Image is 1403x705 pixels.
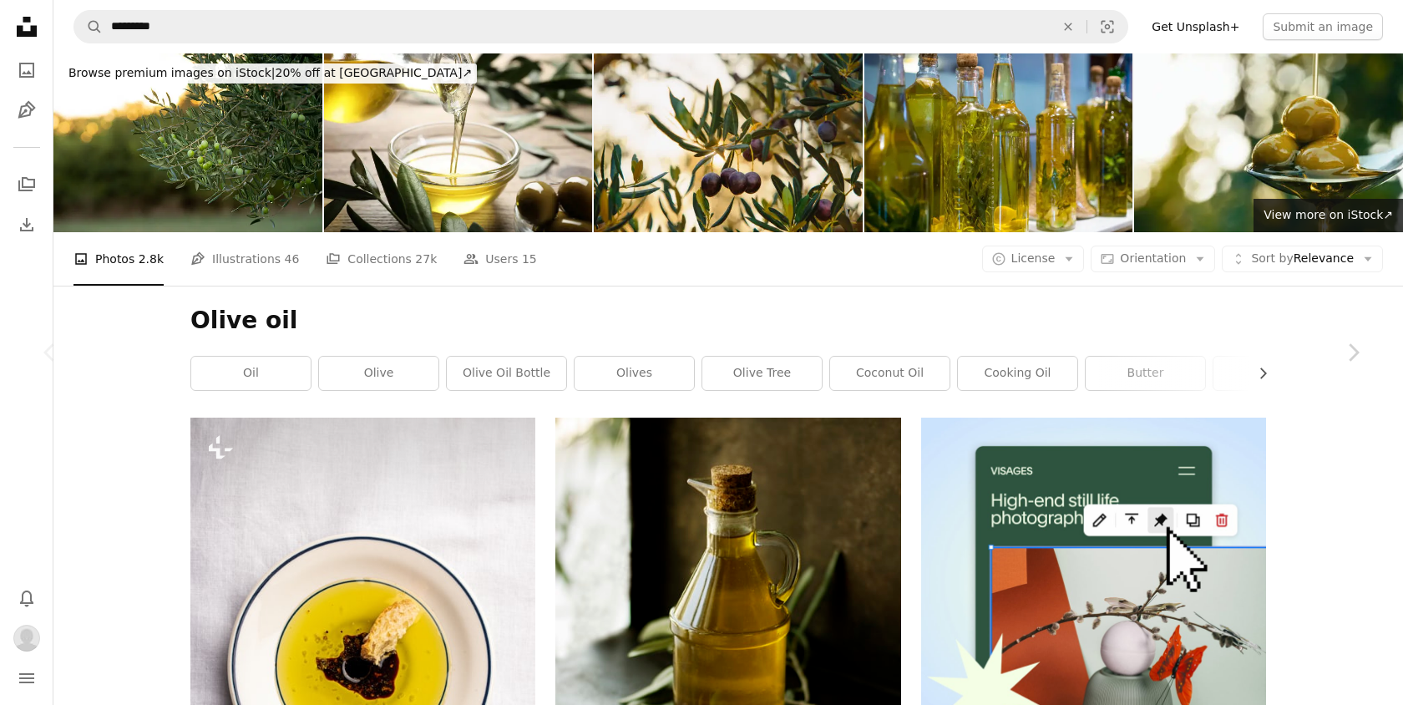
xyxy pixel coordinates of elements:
[190,669,535,684] a: a white plate topped with a piece of food
[1303,272,1403,433] a: Next
[1248,357,1266,390] button: scroll list to the right
[10,208,43,241] a: Download History
[10,94,43,127] a: Illustrations
[1254,199,1403,232] a: View more on iStock↗
[10,621,43,655] button: Profile
[324,53,593,232] img: Pouring olive oil from jug into bowl on wooden table, closeup. Healthy cooking
[1142,13,1249,40] a: Get Unsplash+
[1263,13,1383,40] button: Submit an image
[73,10,1128,43] form: Find visuals sitewide
[447,357,566,390] a: olive oil bottle
[830,357,950,390] a: coconut oil
[575,357,694,390] a: olives
[326,232,437,286] a: Collections 27k
[1134,53,1403,232] img: Green olive oil and olive oil concept
[1264,208,1393,221] span: View more on iStock ↗
[1086,357,1205,390] a: butter
[463,232,537,286] a: Users 15
[958,357,1077,390] a: cooking oil
[864,53,1133,232] img: Extra virgin olive oils on the shelf
[1087,11,1127,43] button: Visual search
[1222,246,1383,272] button: Sort byRelevance
[702,357,822,390] a: olive tree
[10,168,43,201] a: Collections
[594,53,863,232] img: Ripe Olives Hanging on Lush Olive Tree Branches
[10,53,43,87] a: Photos
[1251,251,1293,265] span: Sort by
[1251,251,1354,267] span: Relevance
[190,306,1266,336] h1: Olive oil
[555,650,900,665] a: clear glass cruet bottle
[13,625,40,652] img: Avatar of user Mariana Paula
[68,66,472,79] span: 20% off at [GEOGRAPHIC_DATA] ↗
[10,662,43,695] button: Menu
[190,232,299,286] a: Illustrations 46
[1091,246,1215,272] button: Orientation
[415,250,437,268] span: 27k
[1120,251,1186,265] span: Orientation
[522,250,537,268] span: 15
[1011,251,1056,265] span: License
[1213,357,1333,390] a: food
[68,66,275,79] span: Browse premium images on iStock |
[191,357,311,390] a: oil
[319,357,438,390] a: olive
[53,53,487,94] a: Browse premium images on iStock|20% off at [GEOGRAPHIC_DATA]↗
[10,581,43,615] button: Notifications
[74,11,103,43] button: Search Unsplash
[982,246,1085,272] button: License
[1050,11,1086,43] button: Clear
[53,53,322,232] img: Green deep natural background with olive tree
[285,250,300,268] span: 46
